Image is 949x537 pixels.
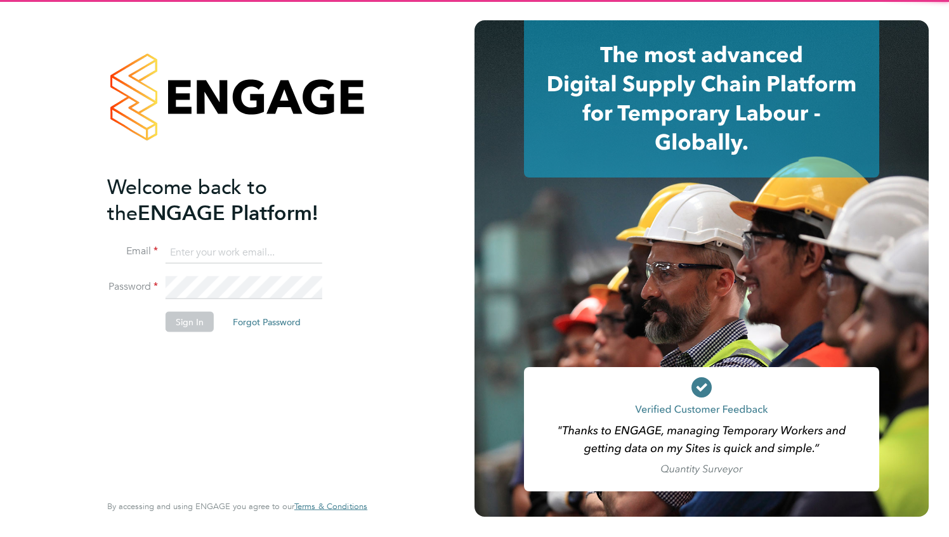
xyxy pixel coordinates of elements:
button: Sign In [166,312,214,332]
input: Enter your work email... [166,241,322,264]
label: Email [107,245,158,258]
label: Password [107,280,158,294]
a: Terms & Conditions [294,501,367,512]
span: Terms & Conditions [294,501,367,512]
h2: ENGAGE Platform! [107,174,355,226]
button: Forgot Password [223,312,311,332]
span: By accessing and using ENGAGE you agree to our [107,501,367,512]
span: Welcome back to the [107,174,267,225]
